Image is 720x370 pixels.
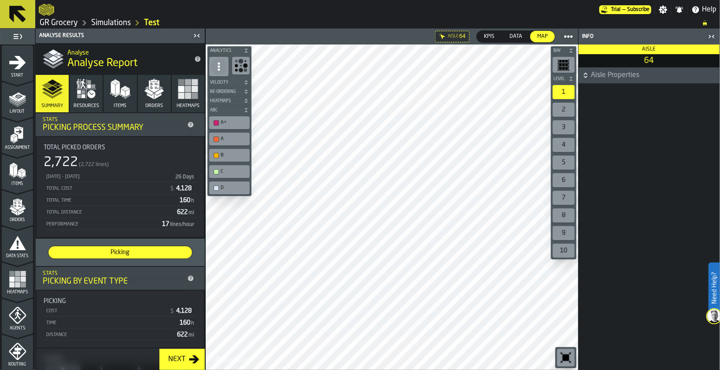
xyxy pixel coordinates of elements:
[709,263,719,313] label: Need Help?
[688,4,720,15] label: button-toggle-Help
[207,131,251,147] div: button-toolbar-undefined
[2,45,33,81] li: menu Start
[2,362,33,367] span: Routing
[36,43,205,75] div: title-Analyse Report
[180,320,195,326] span: 160
[79,162,109,168] span: (2,722 lines)
[551,171,576,189] div: button-toolbar-undefined
[36,29,205,43] header: Analyse Results
[579,67,720,83] button: button-
[553,173,575,187] div: 6
[553,226,575,240] div: 9
[145,103,163,109] span: Orders
[221,169,247,174] div: C
[44,144,105,151] span: Total Picked Orders
[655,5,671,14] label: button-toggle-Settings
[530,31,555,42] div: thumb
[191,321,194,326] span: h
[45,198,176,203] div: Total Time
[2,145,33,150] span: Assignment
[221,136,247,142] div: A
[44,194,197,206] div: StatList-item-Total Time
[551,83,576,101] div: button-toolbar-undefined
[2,298,33,333] li: menu Agents
[530,30,555,43] label: button-switch-multi-Map
[553,191,575,205] div: 7
[2,254,33,259] span: Data Stats
[44,144,197,151] div: Title
[207,96,251,105] button: button-
[439,33,446,40] div: Hide filter
[191,198,194,203] span: h
[170,308,174,314] span: $
[177,209,195,215] span: 622
[211,183,248,192] div: D
[211,118,248,127] div: A+
[39,2,54,18] a: logo-header
[37,291,204,348] div: stat-Picking
[2,81,33,117] li: menu Layout
[502,30,530,43] label: button-switch-multi-Data
[177,103,199,109] span: Heatmaps
[553,208,575,222] div: 8
[705,31,718,42] label: button-toggle-Close me
[599,5,651,14] div: Menu Subscription
[2,290,33,295] span: Heatmaps
[221,152,247,158] div: B
[52,248,188,257] span: Picking
[188,333,194,338] span: mi
[553,138,575,152] div: 4
[44,298,197,305] div: Title
[170,186,174,192] span: $
[551,207,576,224] div: button-toolbar-undefined
[44,155,78,170] div: 2,722
[43,277,184,286] div: Picking by event type
[579,29,720,44] header: Info
[170,222,194,227] span: lines/hour
[43,117,184,123] div: Stats
[207,147,251,163] div: button-toolbar-undefined
[551,136,576,154] div: button-toolbar-undefined
[208,89,242,94] span: Re-Ordering
[551,55,576,74] div: button-toolbar-undefined
[159,349,205,370] button: button-Next
[2,154,33,189] li: menu Items
[175,174,194,180] span: 26 Days
[702,4,716,15] span: Help
[37,137,204,237] div: stat-Total Picked Orders
[221,120,247,126] div: A+
[43,123,184,133] div: Picking Process Summary
[45,186,166,192] div: Total Cost
[211,167,248,176] div: C
[627,7,650,13] span: Subscribe
[44,329,197,340] div: StatList-item-Distance
[672,5,687,14] label: button-toggle-Notifications
[45,308,166,314] div: Cost
[41,103,63,109] span: Summary
[114,103,126,109] span: Items
[2,326,33,331] span: Agents
[506,33,526,41] span: Data
[207,87,251,96] button: button-
[144,18,159,28] a: link-to-/wh/i/e451d98b-95f6-4604-91ff-c80219f9c36d/simulations/848a1d9b-dbc7-46ca-ae29-3a5c8ae95001
[559,351,573,365] svg: Reset zoom and position
[207,106,251,115] button: button-
[2,118,33,153] li: menu Assignment
[534,33,551,41] span: Map
[45,332,174,338] div: Distance
[611,7,620,13] span: Trial
[207,351,257,368] a: logo-header
[448,34,458,39] div: Aisle
[176,185,193,192] span: 4,128
[165,354,189,365] div: Next
[551,154,576,171] div: button-toolbar-undefined
[48,246,192,259] div: thumb
[48,246,192,259] label: button-switch-multi-Picking
[502,31,529,42] div: thumb
[207,180,251,196] div: button-toolbar-undefined
[40,18,78,28] a: link-to-/wh/i/e451d98b-95f6-4604-91ff-c80219f9c36d
[44,218,197,230] div: StatList-item-Performance
[580,56,718,66] span: 64
[44,298,66,305] span: Picking
[551,101,576,118] div: button-toolbar-undefined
